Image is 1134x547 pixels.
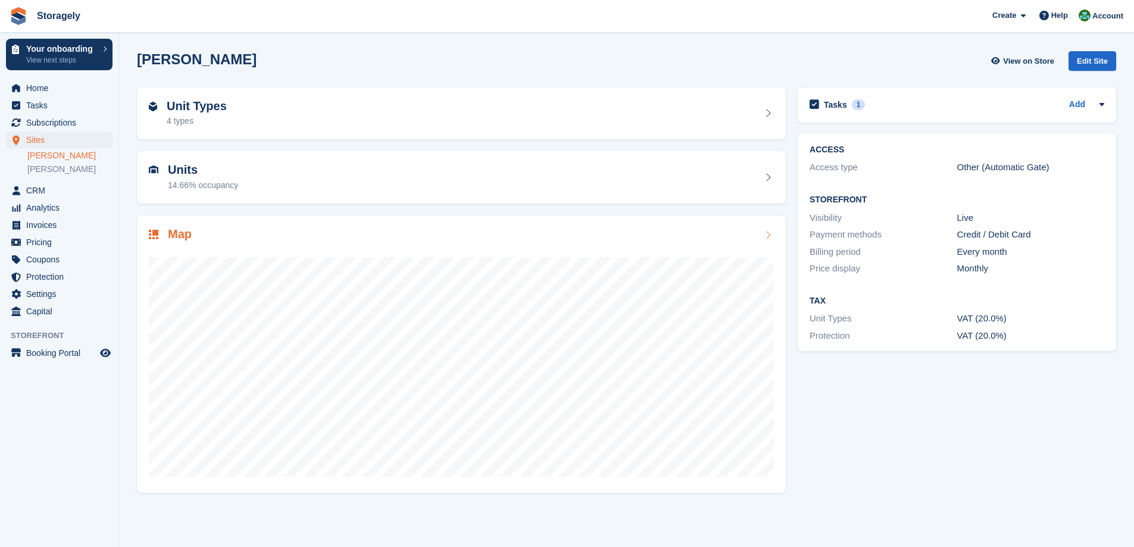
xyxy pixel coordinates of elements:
div: 4 types [167,115,227,127]
a: Add [1069,98,1085,112]
h2: Tasks [824,99,847,110]
a: View on Store [989,51,1059,71]
a: menu [6,286,113,302]
a: Storagely [32,6,85,26]
a: menu [6,268,113,285]
a: Map [137,215,786,493]
div: Price display [810,262,957,276]
span: Storefront [11,330,118,342]
span: CRM [26,182,98,199]
h2: Tax [810,296,1104,306]
a: menu [6,80,113,96]
span: Account [1092,10,1123,22]
a: menu [6,345,113,361]
div: Protection [810,329,957,343]
h2: Storefront [810,195,1104,205]
span: Settings [26,286,98,302]
div: Access type [810,161,957,174]
a: Unit Types 4 types [137,87,786,140]
span: Analytics [26,199,98,216]
a: Units 14.66% occupancy [137,151,786,204]
div: Visibility [810,211,957,225]
div: 1 [852,99,866,110]
span: Sites [26,132,98,148]
a: menu [6,97,113,114]
a: menu [6,234,113,251]
a: menu [6,303,113,320]
span: Subscriptions [26,114,98,131]
a: Edit Site [1069,51,1116,76]
img: stora-icon-8386f47178a22dfd0bd8f6a31ec36ba5ce8667c1dd55bd0f319d3a0aa187defe.svg [10,7,27,25]
a: menu [6,217,113,233]
span: Capital [26,303,98,320]
span: Booking Portal [26,345,98,361]
div: Credit / Debit Card [957,228,1104,242]
span: Pricing [26,234,98,251]
div: Other (Automatic Gate) [957,161,1104,174]
span: View on Store [1003,55,1054,67]
img: unit-icn-7be61d7bf1b0ce9d3e12c5938cc71ed9869f7b940bace4675aadf7bd6d80202e.svg [149,165,158,174]
span: Help [1051,10,1068,21]
h2: Map [168,227,192,241]
div: Every month [957,245,1104,259]
div: 14.66% occupancy [168,179,238,192]
div: Billing period [810,245,957,259]
span: Coupons [26,251,98,268]
a: Your onboarding View next steps [6,39,113,70]
div: VAT (20.0%) [957,312,1104,326]
a: [PERSON_NAME] [27,164,113,175]
a: Preview store [98,346,113,360]
h2: Unit Types [167,99,227,113]
div: VAT (20.0%) [957,329,1104,343]
a: [PERSON_NAME] [27,150,113,161]
a: menu [6,114,113,131]
h2: [PERSON_NAME] [137,51,257,67]
div: Live [957,211,1104,225]
img: Notifications [1079,10,1091,21]
span: Protection [26,268,98,285]
a: menu [6,132,113,148]
div: Monthly [957,262,1104,276]
a: menu [6,199,113,216]
img: unit-type-icn-2b2737a686de81e16bb02015468b77c625bbabd49415b5ef34ead5e3b44a266d.svg [149,102,157,111]
div: Unit Types [810,312,957,326]
div: Payment methods [810,228,957,242]
img: map-icn-33ee37083ee616e46c38cad1a60f524a97daa1e2b2c8c0bc3eb3415660979fc1.svg [149,230,158,239]
span: Home [26,80,98,96]
span: Tasks [26,97,98,114]
span: Invoices [26,217,98,233]
p: View next steps [26,55,97,65]
h2: ACCESS [810,145,1104,155]
a: menu [6,182,113,199]
div: Edit Site [1069,51,1116,71]
p: Your onboarding [26,45,97,53]
h2: Units [168,163,238,177]
span: Create [992,10,1016,21]
a: menu [6,251,113,268]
